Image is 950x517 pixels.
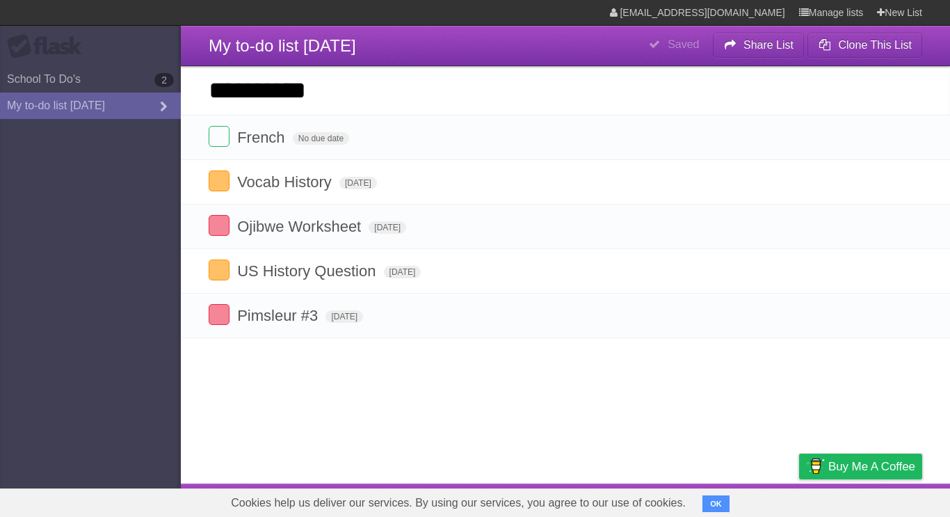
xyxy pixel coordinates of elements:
label: Done [209,170,230,191]
span: Pimsleur #3 [237,307,321,324]
img: Buy me a coffee [806,454,825,478]
b: Share List [743,39,794,51]
label: Done [209,260,230,280]
span: [DATE] [339,177,377,189]
button: OK [702,495,730,512]
label: Done [209,215,230,236]
span: [DATE] [325,310,363,323]
span: US History Question [237,262,379,280]
label: Done [209,126,230,147]
span: Buy me a coffee [828,454,915,479]
a: Privacy [781,487,817,514]
a: Developers [660,487,716,514]
label: Done [209,304,230,325]
a: About [614,487,643,514]
a: Terms [734,487,764,514]
button: Clone This List [807,33,922,58]
span: [DATE] [369,221,406,234]
span: Ojibwe Worksheet [237,218,364,235]
span: [DATE] [384,266,421,278]
span: No due date [293,132,349,145]
b: Clone This List [838,39,912,51]
span: Cookies help us deliver our services. By using our services, you agree to our use of cookies. [217,489,700,517]
span: French [237,129,288,146]
span: My to-do list [DATE] [209,36,356,55]
span: Vocab History [237,173,335,191]
div: Flask [7,34,90,59]
b: Saved [668,38,699,50]
button: Share List [713,33,805,58]
a: Buy me a coffee [799,454,922,479]
b: 2 [154,73,174,87]
a: Suggest a feature [835,487,922,514]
